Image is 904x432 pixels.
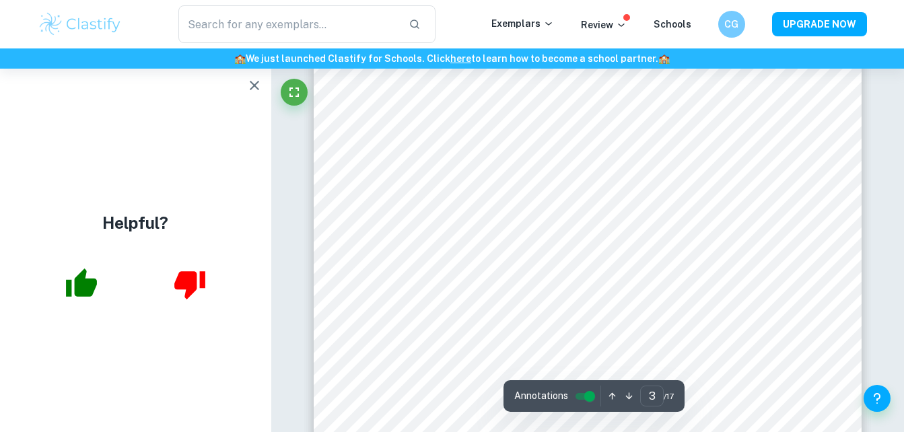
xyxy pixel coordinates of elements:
p: Review [581,17,627,32]
span: 🏫 [234,53,246,64]
span: / 17 [664,390,674,402]
h6: We just launched Clastify for Schools. Click to learn how to become a school partner. [3,51,901,66]
h4: Helpful? [102,211,168,235]
input: Search for any exemplars... [178,5,398,43]
p: Exemplars [491,16,554,31]
button: UPGRADE NOW [772,12,867,36]
a: here [450,53,471,64]
button: Help and Feedback [864,385,891,412]
img: Clastify logo [38,11,123,38]
span: Annotations [514,389,568,403]
h6: CG [724,17,739,32]
span: 🏫 [658,53,670,64]
button: CG [718,11,745,38]
button: Fullscreen [281,79,308,106]
a: Schools [654,19,691,30]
